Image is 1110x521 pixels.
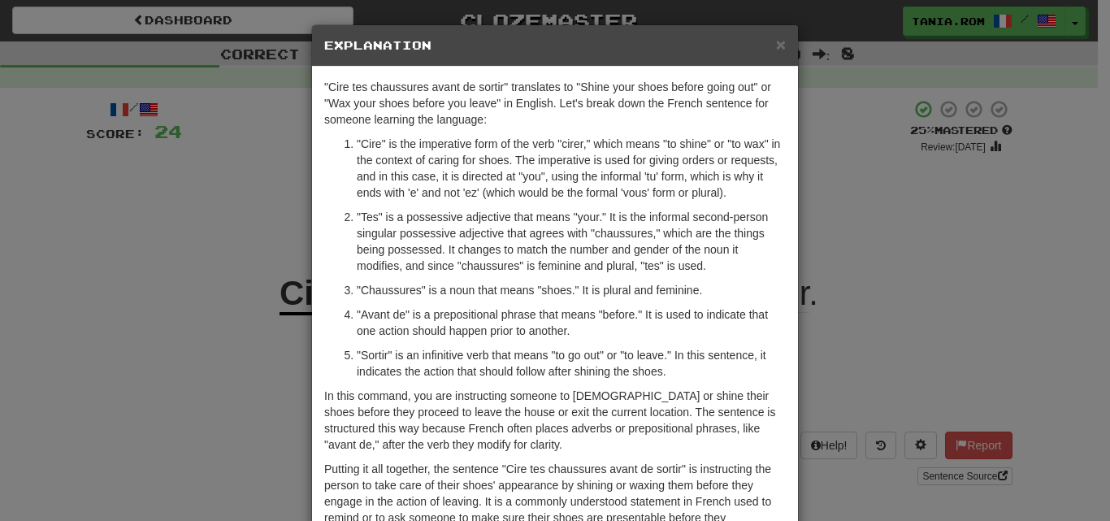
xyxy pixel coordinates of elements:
[357,306,786,339] p: "Avant de" is a prepositional phrase that means "before." It is used to indicate that one action ...
[324,79,786,128] p: "Cire tes chaussures avant de sortir" translates to "Shine your shoes before going out" or "Wax y...
[357,347,786,380] p: "Sortir" is an infinitive verb that means "to go out" or "to leave." In this sentence, it indicat...
[776,35,786,54] span: ×
[324,388,786,453] p: In this command, you are instructing someone to [DEMOGRAPHIC_DATA] or shine their shoes before th...
[324,37,786,54] h5: Explanation
[357,282,786,298] p: "Chaussures" is a noun that means "shoes." It is plural and feminine.
[357,136,786,201] p: "Cire" is the imperative form of the verb "cirer," which means "to shine" or "to wax" in the cont...
[776,36,786,53] button: Close
[357,209,786,274] p: "Tes" is a possessive adjective that means "your." It is the informal second-person singular poss...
